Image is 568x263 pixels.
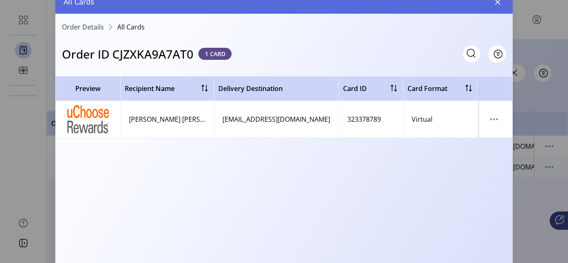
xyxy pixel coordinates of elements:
[62,24,104,30] a: Order Details
[218,84,283,93] span: Delivery Destination
[222,114,330,124] div: [EMAIL_ADDRESS][DOMAIN_NAME]
[407,84,447,93] span: Card Format
[487,113,501,126] button: menu
[62,45,193,63] h3: Order ID CJZXKA9A7AT0
[117,24,145,30] span: All Cards
[125,84,175,93] span: Recipient Name
[129,114,205,124] div: [PERSON_NAME] [PERSON_NAME]
[198,48,232,60] span: 1 CARD
[343,84,367,93] span: Card ID
[67,105,109,133] img: preview
[347,114,381,124] div: 323378789
[60,84,116,93] span: Preview
[412,114,432,124] div: Virtual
